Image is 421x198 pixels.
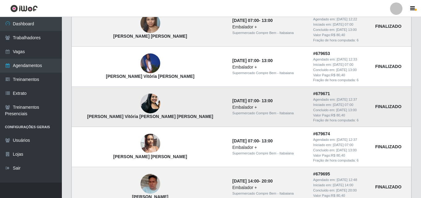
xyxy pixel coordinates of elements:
div: Valor Pago: R$ 80,40 [313,113,368,118]
strong: FINALIZADO [375,184,402,189]
time: [DATE] 12:37 [337,98,357,101]
time: [DATE] 07:00 [333,143,353,147]
div: Fração de hora computada: 6 [313,118,368,123]
img: CoreUI Logo [10,5,38,12]
strong: [PERSON_NAME] Vitória [PERSON_NAME] [106,74,195,79]
div: Valor Pago: R$ 80,40 [313,153,368,158]
strong: FINALIZADO [375,24,402,29]
time: [DATE] 07:00 [232,18,259,23]
time: [DATE] 07:00 [333,23,353,26]
div: Concluido em: [313,188,368,193]
div: Concluido em: [313,67,368,73]
img: Debora Vitória Fernandes da Silva [140,89,160,118]
div: Embalador + [232,184,306,191]
strong: # 679674 [313,131,330,136]
div: Agendado em: [313,177,368,183]
time: [DATE] 12:22 [337,17,357,21]
div: Embalador + [232,64,306,70]
div: Supermercado Compre Bem - Itabaiana [232,191,306,196]
div: Supermercado Compre Bem - Itabaiana [232,151,306,156]
div: Iniciado em: [313,102,368,107]
strong: # 679653 [313,51,330,56]
time: [DATE] 07:00 [232,138,259,143]
div: Supermercado Compre Bem - Itabaiana [232,111,306,116]
strong: [PERSON_NAME] Vitória [PERSON_NAME] [PERSON_NAME] [87,114,213,119]
strong: - [232,18,273,23]
div: Supermercado Compre Bem - Itabaiana [232,70,306,76]
div: Concluido em: [313,148,368,153]
time: [DATE] 13:00 [336,108,357,112]
time: [DATE] 07:00 [232,58,259,63]
strong: - [232,58,273,63]
div: Embalador + [232,144,306,151]
time: [DATE] 12:33 [337,57,357,61]
time: [DATE] 12:48 [337,178,357,182]
time: 20:00 [262,179,273,183]
time: 13:00 [262,18,273,23]
div: Concluido em: [313,107,368,113]
img: Luana valeria da conceicao [140,1,160,45]
div: Fração de hora computada: 6 [313,78,368,83]
div: Agendado em: [313,17,368,22]
div: Concluido em: [313,27,368,32]
img: Marcela Bruna da Silva [140,131,160,157]
div: Iniciado em: [313,22,368,27]
time: 13:00 [262,98,273,103]
div: Supermercado Compre Bem - Itabaiana [232,30,306,36]
div: Fração de hora computada: 6 [313,158,368,163]
strong: # 679671 [313,91,330,96]
div: Agendado em: [313,57,368,62]
time: 13:00 [262,58,273,63]
div: Embalador + [232,24,306,30]
strong: - [232,179,273,183]
time: [DATE] 13:00 [336,28,357,32]
div: Agendado em: [313,137,368,142]
img: Bárbara Vitória da Silva [140,53,160,73]
strong: - [232,98,273,103]
div: Iniciado em: [313,142,368,148]
time: [DATE] 13:00 [336,68,357,72]
div: Valor Pago: R$ 80,40 [313,32,368,38]
strong: FINALIZADO [375,104,402,109]
time: [DATE] 20:00 [336,188,357,192]
strong: FINALIZADO [375,64,402,69]
time: [DATE] 07:00 [232,98,259,103]
strong: [PERSON_NAME] [PERSON_NAME] [113,154,187,159]
time: [DATE] 13:00 [336,148,357,152]
div: Valor Pago: R$ 80,40 [313,73,368,78]
strong: # 679695 [313,171,330,176]
strong: - [232,138,273,143]
div: Agendado em: [313,97,368,102]
time: [DATE] 14:00 [333,183,353,187]
strong: FINALIZADO [375,144,402,149]
div: Embalador + [232,104,306,111]
time: [DATE] 14:00 [232,179,259,183]
time: [DATE] 07:00 [333,103,353,107]
time: [DATE] 07:00 [333,63,353,66]
div: Fração de hora computada: 6 [313,38,368,43]
div: Iniciado em: [313,183,368,188]
div: Iniciado em: [313,62,368,67]
strong: [PERSON_NAME] [PERSON_NAME] [113,34,187,39]
time: 13:00 [262,138,273,143]
time: [DATE] 12:37 [337,138,357,141]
